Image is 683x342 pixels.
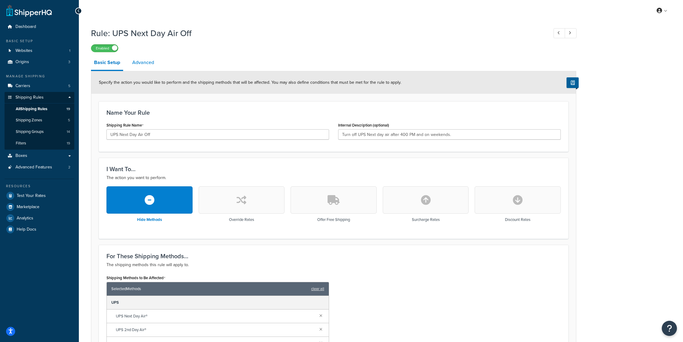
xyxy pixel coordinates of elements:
[5,92,74,150] li: Shipping Rules
[5,162,74,173] li: Advanced Features
[5,162,74,173] a: Advanced Features2
[106,276,165,280] label: Shipping Methods to Be Affected
[5,103,74,115] a: AllShipping Rules19
[662,321,677,336] button: Open Resource Center
[99,79,401,86] span: Specify the action you would like to perform and the shipping methods that will be affected. You ...
[5,115,74,126] li: Shipping Zones
[17,227,36,232] span: Help Docs
[91,55,123,71] a: Basic Setup
[106,261,561,269] p: The shipping methods this rule will apply to.
[311,285,324,293] a: clear all
[5,184,74,189] div: Resources
[15,24,36,29] span: Dashboard
[15,153,27,158] span: Boxes
[106,174,561,181] p: The action you want to perform.
[91,27,542,39] h1: Rule: UPS Next Day Air Off
[5,56,74,68] li: Origins
[5,115,74,126] a: Shipping Zones5
[567,77,579,88] button: Show Help Docs
[5,126,74,137] li: Shipping Groups
[412,218,440,222] h3: Surcharge Rates
[106,253,561,259] h3: For These Shipping Methods...
[67,141,70,146] span: 19
[106,166,561,172] h3: I Want To...
[116,326,315,334] span: UPS 2nd Day Air®
[17,193,46,198] span: Test Your Rates
[129,55,157,70] a: Advanced
[68,59,70,65] span: 3
[67,129,70,134] span: 14
[5,138,74,149] a: Filters19
[5,45,74,56] li: Websites
[5,80,74,92] a: Carriers5
[15,95,44,100] span: Shipping Rules
[553,28,565,38] a: Previous Record
[16,118,42,123] span: Shipping Zones
[91,45,118,52] label: Enabled
[5,92,74,103] a: Shipping Rules
[15,59,29,65] span: Origins
[17,205,39,210] span: Marketplace
[116,312,315,320] span: UPS Next Day Air®
[68,83,70,89] span: 5
[17,216,33,221] span: Analytics
[15,48,32,53] span: Websites
[137,218,162,222] h3: Hide Methods
[16,107,47,112] span: All Shipping Rules
[5,39,74,44] div: Basic Setup
[5,201,74,212] a: Marketplace
[5,213,74,224] a: Analytics
[68,165,70,170] span: 2
[229,218,254,222] h3: Override Rates
[317,218,350,222] h3: Offer Free Shipping
[15,165,52,170] span: Advanced Features
[505,218,530,222] h3: Discount Rates
[5,138,74,149] li: Filters
[16,141,26,146] span: Filters
[5,224,74,235] a: Help Docs
[5,80,74,92] li: Carriers
[69,48,70,53] span: 1
[111,285,308,293] span: Selected Methods
[106,109,561,116] h3: Name Your Rule
[66,107,70,112] span: 19
[5,45,74,56] a: Websites1
[15,83,30,89] span: Carriers
[106,123,143,128] label: Shipping Rule Name
[5,126,74,137] a: Shipping Groups14
[565,28,577,38] a: Next Record
[5,21,74,32] a: Dashboard
[5,56,74,68] a: Origins3
[16,129,44,134] span: Shipping Groups
[5,150,74,161] a: Boxes
[5,190,74,201] a: Test Your Rates
[338,123,389,127] label: Internal Description (optional)
[107,296,329,310] div: UPS
[5,74,74,79] div: Manage Shipping
[68,118,70,123] span: 5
